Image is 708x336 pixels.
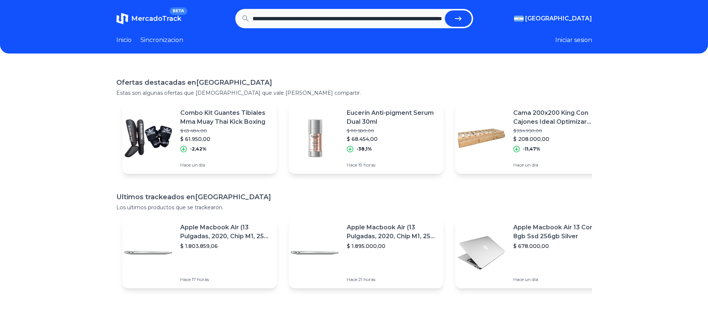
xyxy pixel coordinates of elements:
p: -38,1% [356,146,372,152]
img: Featured image [122,227,174,279]
a: Sincronizacion [140,36,183,45]
a: Featured imageCama 200x200 King Con Cajones Ideal Optimizar Espacio$ 234.950,00$ 208.000,00-11,47... [455,103,610,174]
a: Featured imageCombo Kit Guantes Tibiales Mma Muay Thai Kick Boxing$ 63.484,00$ 61.950,00-2,42%Hac... [122,103,277,174]
p: Apple Macbook Air (13 Pulgadas, 2020, Chip M1, 256 Gb De Ssd, 8 Gb De Ram) - Plata [347,223,437,241]
a: Inicio [116,36,132,45]
a: Featured imageApple Macbook Air (13 Pulgadas, 2020, Chip M1, 256 Gb De Ssd, 8 Gb De Ram) - Plata$... [122,217,277,288]
a: Featured imageEucerin Anti-pigment Serum Dual 30ml$ 110.580,00$ 68.454,00-38,1%Hace 19 horas [289,103,443,174]
p: Apple Macbook Air 13 Core I5 8gb Ssd 256gb Silver [513,223,604,241]
a: MercadoTrackBETA [116,13,181,25]
p: Combo Kit Guantes Tibiales Mma Muay Thai Kick Boxing [180,109,271,126]
p: Hace un día [180,162,271,168]
img: Featured image [455,112,507,164]
p: $ 110.580,00 [347,128,437,134]
p: $ 63.484,00 [180,128,271,134]
p: -2,42% [190,146,207,152]
p: Hace un día [513,162,604,168]
span: MercadoTrack [131,14,181,23]
p: Eucerin Anti-pigment Serum Dual 30ml [347,109,437,126]
span: [GEOGRAPHIC_DATA] [525,14,592,23]
img: Featured image [122,112,174,164]
a: Featured imageApple Macbook Air 13 Core I5 8gb Ssd 256gb Silver$ 678.000,00Hace un día [455,217,610,288]
img: Featured image [455,227,507,279]
p: Apple Macbook Air (13 Pulgadas, 2020, Chip M1, 256 Gb De Ssd, 8 Gb De Ram) - Plata [180,223,271,241]
p: Cama 200x200 King Con Cajones Ideal Optimizar Espacio [513,109,604,126]
img: Featured image [289,227,341,279]
img: MercadoTrack [116,13,128,25]
p: $ 678.000,00 [513,242,604,250]
p: Hace un día [513,277,604,282]
img: Featured image [289,112,341,164]
img: Argentina [514,16,524,22]
p: $ 208.000,00 [513,135,604,143]
h1: Ofertas destacadas en [GEOGRAPHIC_DATA] [116,77,592,88]
p: Los ultimos productos que se trackearon. [116,204,592,211]
p: $ 1.803.859,06 [180,242,271,250]
p: Hace 21 horas [347,277,437,282]
h1: Ultimos trackeados en [GEOGRAPHIC_DATA] [116,192,592,202]
span: BETA [169,7,187,15]
button: Iniciar sesion [555,36,592,45]
p: Hace 17 horas [180,277,271,282]
button: [GEOGRAPHIC_DATA] [514,14,592,23]
p: $ 234.950,00 [513,128,604,134]
p: $ 1.895.000,00 [347,242,437,250]
p: Hace 19 horas [347,162,437,168]
p: $ 61.950,00 [180,135,271,143]
a: Featured imageApple Macbook Air (13 Pulgadas, 2020, Chip M1, 256 Gb De Ssd, 8 Gb De Ram) - Plata$... [289,217,443,288]
p: Estas son algunas ofertas que [DEMOGRAPHIC_DATA] que vale [PERSON_NAME] compartir. [116,89,592,97]
p: $ 68.454,00 [347,135,437,143]
p: -11,47% [523,146,540,152]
